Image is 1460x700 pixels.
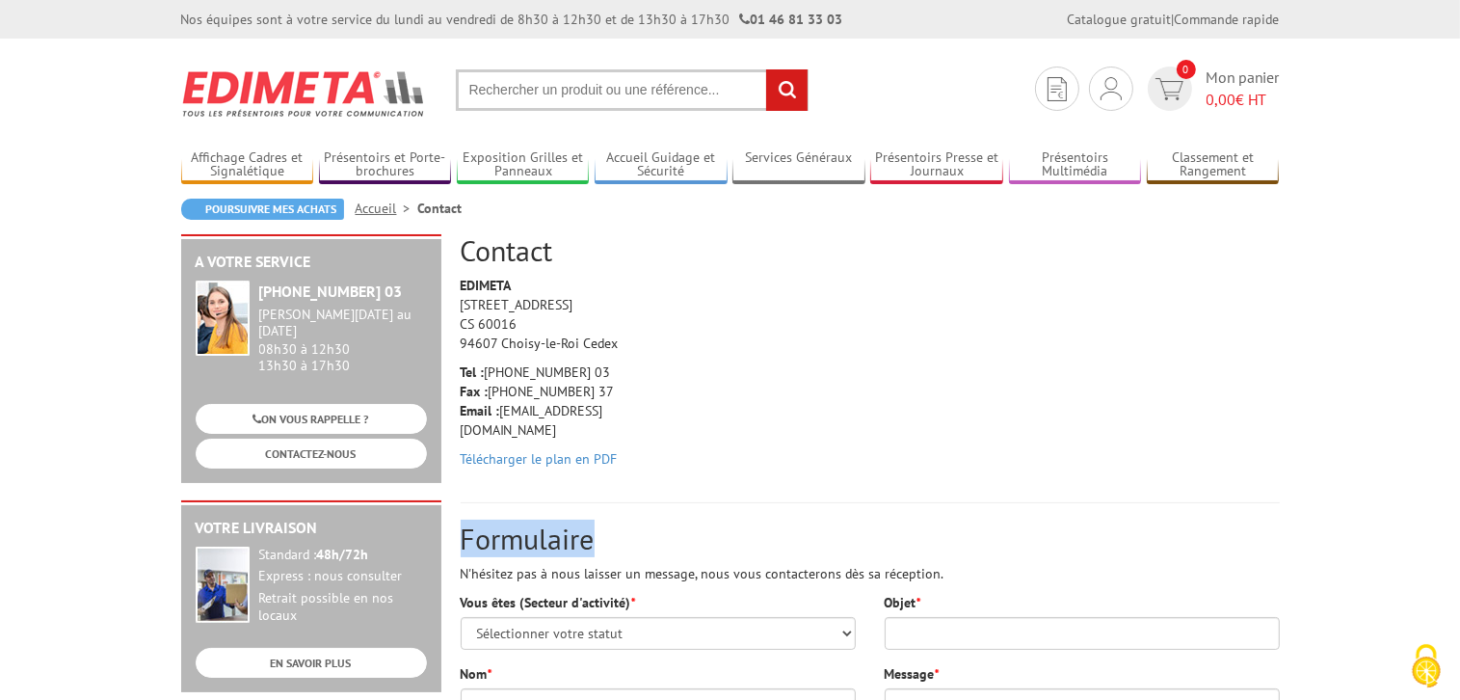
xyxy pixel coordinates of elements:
[456,69,809,111] input: Rechercher un produit ou une référence...
[461,234,1280,266] h2: Contact
[181,58,427,129] img: Edimeta
[870,149,1003,181] a: Présentoirs Presse et Journaux
[461,277,512,294] strong: EDIMETA
[1175,11,1280,28] a: Commande rapide
[1101,77,1122,100] img: devis rapide
[196,439,427,469] a: CONTACTEZ-NOUS
[196,520,427,537] h2: Votre livraison
[461,523,1280,554] h2: Formulaire
[1393,634,1460,700] button: Cookies (fenêtre modale)
[196,547,250,623] img: widget-livraison.jpg
[259,282,403,301] strong: [PHONE_NUMBER] 03
[1068,11,1172,28] a: Catalogue gratuit
[461,450,618,468] a: Télécharger le plan en PDF
[317,546,369,563] strong: 48h/72h
[461,363,644,440] p: [PHONE_NUMBER] 03 [PHONE_NUMBER] 37 [EMAIL_ADDRESS][DOMAIN_NAME]
[356,200,418,217] a: Accueil
[595,149,728,181] a: Accueil Guidage et Sécurité
[259,568,427,585] div: Express : nous consulter
[740,11,843,28] strong: 01 46 81 33 03
[461,593,636,612] label: Vous êtes (Secteur d'activité)
[259,547,427,564] div: Standard :
[181,10,843,29] div: Nos équipes sont à votre service du lundi au vendredi de 8h30 à 12h30 et de 13h30 à 17h30
[259,307,427,339] div: [PERSON_NAME][DATE] au [DATE]
[196,404,427,434] a: ON VOUS RAPPELLE ?
[259,307,427,373] div: 08h30 à 12h30 13h30 à 17h30
[181,149,314,181] a: Affichage Cadres et Signalétique
[461,402,500,419] strong: Email :
[461,363,485,381] strong: Tel :
[196,254,427,271] h2: A votre service
[1155,78,1183,100] img: devis rapide
[319,149,452,181] a: Présentoirs et Porte-brochures
[885,593,921,612] label: Objet
[461,564,1280,583] p: N'hésitez pas à nous laisser un message, nous vous contacterons dès sa réception.
[418,199,463,218] li: Contact
[1402,642,1450,690] img: Cookies (fenêtre modale)
[457,149,590,181] a: Exposition Grilles et Panneaux
[259,590,427,625] div: Retrait possible en nos locaux
[1009,149,1142,181] a: Présentoirs Multimédia
[461,276,644,353] p: [STREET_ADDRESS] CS 60016 94607 Choisy-le-Roi Cedex
[196,281,250,356] img: widget-service.jpg
[1048,77,1067,101] img: devis rapide
[1177,60,1196,79] span: 0
[766,69,808,111] input: rechercher
[1207,90,1236,109] span: 0,00
[1207,67,1280,111] span: Mon panier
[461,383,489,400] strong: Fax :
[885,664,940,684] label: Message
[1143,67,1280,111] a: devis rapide 0 Mon panier 0,00€ HT
[1068,10,1280,29] div: |
[196,648,427,678] a: EN SAVOIR PLUS
[1207,89,1280,111] span: € HT
[732,149,865,181] a: Services Généraux
[461,664,492,684] label: Nom
[1147,149,1280,181] a: Classement et Rangement
[181,199,344,220] a: Poursuivre mes achats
